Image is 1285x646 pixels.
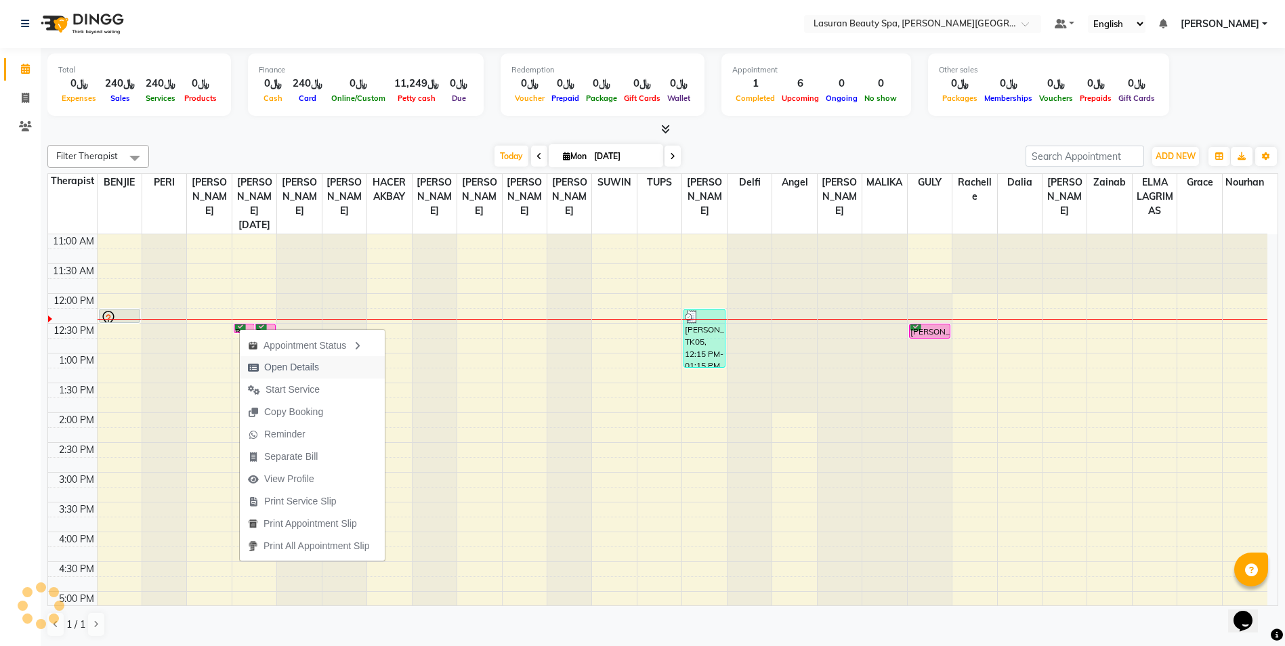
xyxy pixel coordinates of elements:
div: 4:30 PM [56,562,97,576]
div: ﷼240 [140,76,181,91]
span: Mon [560,151,590,161]
span: 1 / 1 [66,618,85,632]
span: Wallet [664,93,694,103]
span: BENJIE [98,174,142,191]
span: [PERSON_NAME] [413,174,457,219]
span: Rachelle [952,174,996,205]
div: 1 [732,76,778,91]
span: Ongoing [822,93,861,103]
span: MALIKA [862,174,906,191]
span: Voucher [511,93,548,103]
span: Memberships [981,93,1036,103]
div: ﷼0 [583,76,620,91]
span: [PERSON_NAME] [322,174,366,219]
div: Therapist [48,174,97,188]
span: Nourhan [1223,174,1267,191]
span: ADD NEW [1156,151,1196,161]
span: Gift Cards [1115,93,1158,103]
div: ﷼240 [100,76,140,91]
div: ﷼0 [444,76,473,91]
div: ﷼0 [1036,76,1076,91]
div: [PERSON_NAME] [PERSON_NAME], TK01, 12:15 PM-12:30 PM, [GEOGRAPHIC_DATA] | جلسة [PERSON_NAME] [100,309,140,322]
span: zainab [1087,174,1131,191]
span: Print Appointment Slip [264,517,357,531]
span: Delfi [728,174,772,191]
span: [PERSON_NAME] [682,174,726,219]
span: Dalia [998,174,1042,191]
span: [PERSON_NAME] [547,174,591,219]
div: 3:30 PM [56,502,97,517]
span: Today [494,146,528,167]
span: Sales [107,93,133,103]
span: SUWIN [592,174,636,191]
span: Prepaids [1076,93,1115,103]
span: Package [583,93,620,103]
button: ADD NEW [1152,147,1199,166]
span: Separate Bill [264,450,318,464]
div: ﷼0 [181,76,220,91]
span: ELMA LAGRIMAS [1133,174,1177,219]
div: ﷼0 [328,76,389,91]
span: Packages [939,93,981,103]
span: Print All Appointment Slip [264,539,369,553]
span: [PERSON_NAME] [457,174,501,219]
span: Due [448,93,469,103]
div: Reem, TK03, 12:30 PM-12:31 PM, HAIR COLOR FULL COLOR ROOT | صبغة الشعر بالكامل للشعر الجذور [234,324,254,332]
div: 6 [778,76,822,91]
span: Angel [772,174,816,191]
span: No show [861,93,900,103]
img: printall.png [248,541,258,551]
div: ﷼0 [548,76,583,91]
div: Redemption [511,64,694,76]
span: PERI [142,174,186,191]
span: Print Service Slip [264,494,337,509]
div: Appointment [732,64,900,76]
div: 12:00 PM [51,294,97,308]
span: Open Details [264,360,319,374]
span: [PERSON_NAME][DATE] [232,174,276,234]
div: ﷼11,249 [389,76,444,91]
div: 2:00 PM [56,413,97,427]
span: Vouchers [1036,93,1076,103]
span: [PERSON_NAME] [1181,17,1259,31]
img: apt_status.png [248,341,258,351]
span: Filter Therapist [56,150,118,161]
input: Search Appointment [1026,146,1144,167]
div: ﷼0 [511,76,548,91]
span: Copy Booking [264,405,323,419]
div: 3:00 PM [56,473,97,487]
span: Start Service [266,383,320,397]
span: Upcoming [778,93,822,103]
div: ﷼0 [1076,76,1115,91]
div: 11:30 AM [50,264,97,278]
span: [PERSON_NAME] [187,174,231,219]
div: Total [58,64,220,76]
img: logo [35,5,127,43]
div: Appointment Status [240,333,385,356]
div: ﷼240 [287,76,328,91]
span: Online/Custom [328,93,389,103]
div: 1:00 PM [56,353,97,368]
span: Expenses [58,93,100,103]
div: ﷼0 [981,76,1036,91]
span: Petty cash [394,93,439,103]
div: Finance [259,64,473,76]
div: ﷼0 [664,76,694,91]
img: printapt.png [248,519,258,529]
div: ﷼0 [1115,76,1158,91]
span: [PERSON_NAME] [818,174,862,219]
div: [PERSON_NAME], TK04, 12:30 PM-12:46 PM, Highlight FULL HEAD Length 1 | هايلايت لكامل الشعر 1 [910,324,950,338]
span: [PERSON_NAME] [503,174,547,219]
div: 11:00 AM [50,234,97,249]
div: 2:30 PM [56,443,97,457]
span: Prepaid [548,93,583,103]
span: [PERSON_NAME] [277,174,321,219]
div: Reem, TK03, 12:30 PM-12:31 PM, HAIR COLOR TONER MEDUIM | تونر للشعر المتوسط [255,324,275,332]
span: View Profile [264,472,314,486]
div: ﷼0 [939,76,981,91]
div: 12:30 PM [51,324,97,338]
span: TUPS [637,174,681,191]
span: Services [142,93,179,103]
div: [PERSON_NAME], TK05, 12:15 PM-01:15 PM, CLASSIC COMBO M&P | كومبو كلاسيك (باديكير+مانكير) [684,309,725,367]
span: Grace [1177,174,1221,191]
